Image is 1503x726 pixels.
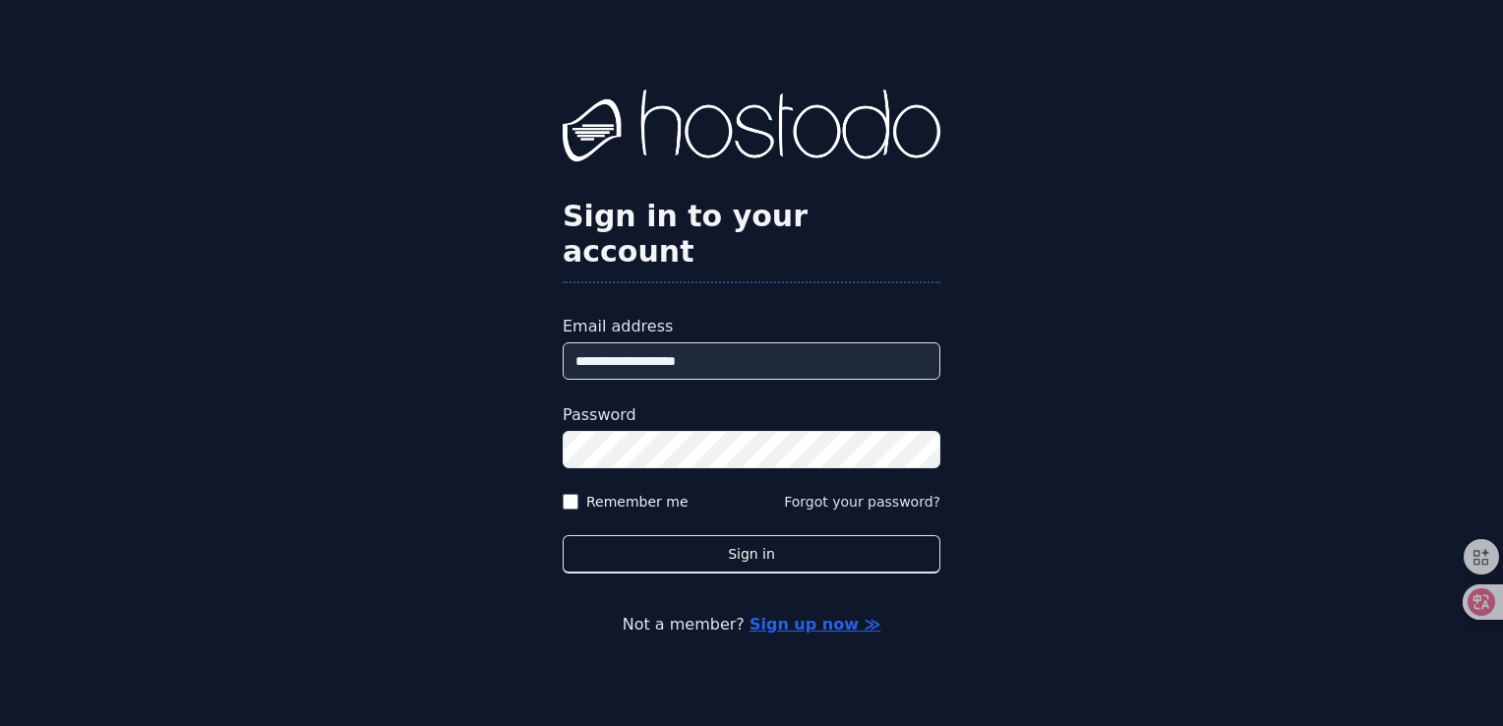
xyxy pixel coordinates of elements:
p: Not a member? [94,613,1409,636]
label: Remember me [586,492,689,512]
button: Forgot your password? [784,492,940,512]
label: Password [563,403,940,427]
h2: Sign in to your account [563,199,940,270]
a: Sign up now ≫ [750,615,880,634]
img: Hostodo [563,90,940,168]
button: Sign in [563,535,940,574]
label: Email address [563,315,940,338]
